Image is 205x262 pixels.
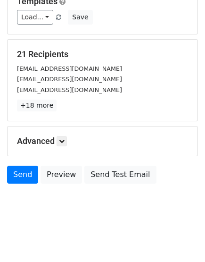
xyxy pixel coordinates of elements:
[41,166,82,184] a: Preview
[158,217,205,262] iframe: Chat Widget
[68,10,92,25] button: Save
[17,49,188,59] h5: 21 Recipients
[17,65,122,72] small: [EMAIL_ADDRESS][DOMAIN_NAME]
[84,166,156,184] a: Send Test Email
[17,86,122,93] small: [EMAIL_ADDRESS][DOMAIN_NAME]
[17,100,57,111] a: +18 more
[17,10,53,25] a: Load...
[7,166,38,184] a: Send
[17,76,122,83] small: [EMAIL_ADDRESS][DOMAIN_NAME]
[17,136,188,146] h5: Advanced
